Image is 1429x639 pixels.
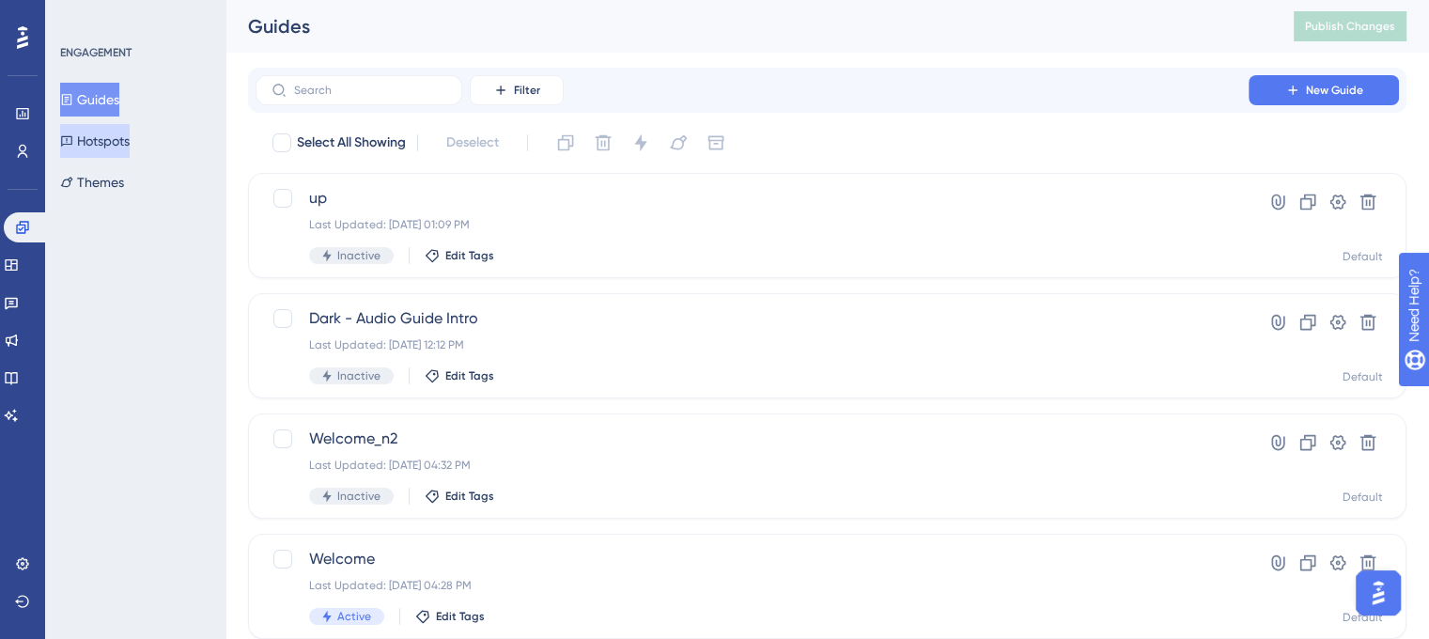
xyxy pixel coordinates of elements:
[1294,11,1406,41] button: Publish Changes
[309,217,1195,232] div: Last Updated: [DATE] 01:09 PM
[425,368,494,383] button: Edit Tags
[309,337,1195,352] div: Last Updated: [DATE] 12:12 PM
[1306,83,1363,98] span: New Guide
[337,248,381,263] span: Inactive
[425,489,494,504] button: Edit Tags
[445,248,494,263] span: Edit Tags
[1343,369,1383,384] div: Default
[415,609,485,624] button: Edit Tags
[60,45,132,60] div: ENGAGEMENT
[297,132,406,154] span: Select All Showing
[1350,565,1406,621] iframe: UserGuiding AI Assistant Launcher
[1305,19,1395,34] span: Publish Changes
[445,489,494,504] span: Edit Tags
[425,248,494,263] button: Edit Tags
[309,458,1195,473] div: Last Updated: [DATE] 04:32 PM
[60,165,124,199] button: Themes
[1343,610,1383,625] div: Default
[309,187,1195,210] span: up
[294,84,446,97] input: Search
[1343,249,1383,264] div: Default
[514,83,540,98] span: Filter
[446,132,499,154] span: Deselect
[445,368,494,383] span: Edit Tags
[436,609,485,624] span: Edit Tags
[1249,75,1399,105] button: New Guide
[337,489,381,504] span: Inactive
[470,75,564,105] button: Filter
[60,124,130,158] button: Hotspots
[429,126,516,160] button: Deselect
[337,609,371,624] span: Active
[1343,490,1383,505] div: Default
[309,578,1195,593] div: Last Updated: [DATE] 04:28 PM
[309,307,1195,330] span: Dark - Audio Guide Intro
[309,428,1195,450] span: Welcome_n2
[337,368,381,383] span: Inactive
[309,548,1195,570] span: Welcome
[60,83,119,117] button: Guides
[44,5,117,27] span: Need Help?
[248,13,1247,39] div: Guides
